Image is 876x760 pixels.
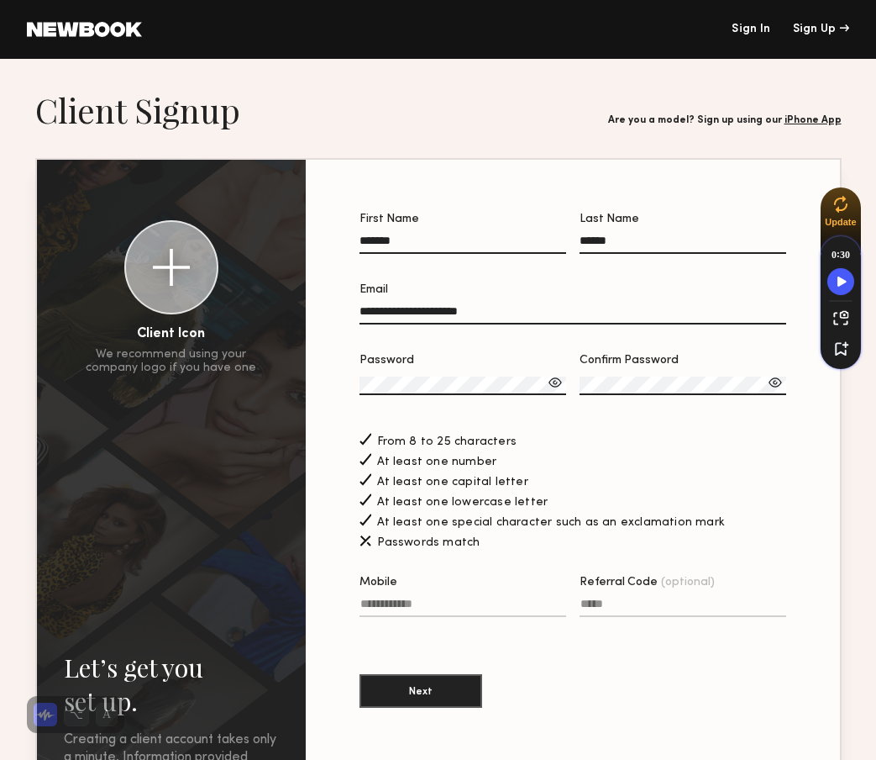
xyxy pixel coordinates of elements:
input: Email [359,305,786,325]
input: Last Name [580,235,786,254]
span: At least one special character such as an exclamation mark [377,517,726,529]
div: Confirm Password [580,355,786,367]
a: Sign In [732,24,770,35]
input: Confirm Password [580,377,786,395]
span: (optional) [661,577,715,588]
h2: Let’s get you set up. [64,651,279,718]
div: Sign Up [793,24,849,35]
div: Referral Code [580,577,786,588]
div: Client Icon [137,328,205,341]
span: At least one capital letter [377,477,528,488]
button: Next [359,674,482,708]
span: From 8 to 25 characters [377,436,517,448]
div: Last Name [580,214,786,225]
span: Passwords match [377,537,480,549]
h1: Client Signup [35,89,240,131]
input: First Name [359,235,566,254]
div: Are you a model? Sign up using our [608,115,842,126]
a: iPhone App [784,115,842,125]
input: Mobile [359,598,566,617]
input: Password [359,377,566,395]
div: We recommend using your company logo if you have one [86,348,256,375]
span: At least one number [377,457,497,468]
input: Referral Code(optional) [580,598,786,617]
div: Mobile [359,577,566,588]
div: Password [359,355,566,367]
div: Email [359,284,786,296]
span: At least one lowercase letter [377,497,548,509]
div: First Name [359,214,566,225]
